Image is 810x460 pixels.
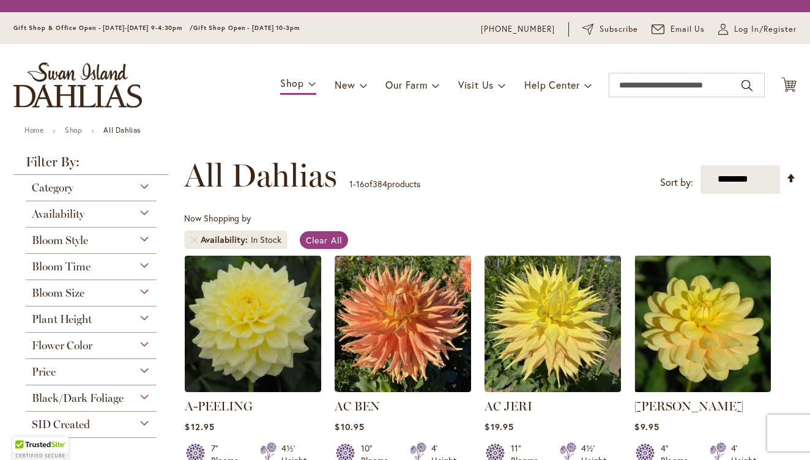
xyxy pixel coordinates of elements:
[600,23,638,35] span: Subscribe
[184,212,251,224] span: Now Shopping by
[24,125,43,135] a: Home
[335,78,355,91] span: New
[524,78,580,91] span: Help Center
[335,421,364,432] span: $10.95
[32,339,92,352] span: Flower Color
[373,178,387,190] span: 384
[734,23,797,35] span: Log In/Register
[481,23,555,35] a: [PHONE_NUMBER]
[32,313,92,326] span: Plant Height
[193,24,300,32] span: Gift Shop Open - [DATE] 10-3pm
[458,78,494,91] span: Visit Us
[185,256,321,392] img: A-Peeling
[32,181,73,195] span: Category
[190,236,198,243] a: Remove Availability In Stock
[184,157,337,194] span: All Dahlias
[65,125,82,135] a: Shop
[660,171,693,194] label: Sort by:
[335,383,471,395] a: AC BEN
[32,207,84,221] span: Availability
[634,421,659,432] span: $9.95
[185,399,253,414] a: A-PEELING
[485,383,621,395] a: AC Jeri
[634,256,771,392] img: AHOY MATEY
[306,234,342,246] span: Clear All
[32,418,90,431] span: SID Created
[385,78,427,91] span: Our Farm
[335,399,380,414] a: AC BEN
[356,178,365,190] span: 16
[671,23,705,35] span: Email Us
[300,231,348,249] a: Clear All
[485,421,513,432] span: $19.95
[582,23,638,35] a: Subscribe
[9,417,43,451] iframe: Launch Accessibility Center
[251,234,281,246] div: In Stock
[485,399,532,414] a: AC JERI
[201,234,251,246] span: Availability
[349,178,353,190] span: 1
[349,174,420,194] p: - of products
[13,62,142,108] a: store logo
[634,399,743,414] a: [PERSON_NAME]
[185,383,321,395] a: A-Peeling
[335,256,471,392] img: AC BEN
[13,155,169,175] strong: Filter By:
[280,76,304,89] span: Shop
[32,234,88,247] span: Bloom Style
[103,125,141,135] strong: All Dahlias
[634,383,771,395] a: AHOY MATEY
[32,286,84,300] span: Bloom Size
[185,421,214,432] span: $12.95
[32,391,124,405] span: Black/Dark Foliage
[13,24,193,32] span: Gift Shop & Office Open - [DATE]-[DATE] 9-4:30pm /
[741,76,752,95] button: Search
[32,365,56,379] span: Price
[32,260,91,273] span: Bloom Time
[718,23,797,35] a: Log In/Register
[652,23,705,35] a: Email Us
[485,256,621,392] img: AC Jeri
